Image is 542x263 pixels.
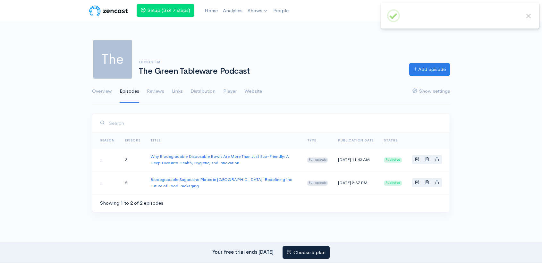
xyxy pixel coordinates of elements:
[120,80,139,103] a: Episodes
[88,4,129,17] img: ZenCast Logo
[271,4,291,18] a: People
[172,80,183,103] a: Links
[191,80,216,103] a: Distribution
[100,199,163,207] div: Showing 1 to 2 of 2 episodes
[333,148,379,171] td: [DATE] 11:43 AM
[139,67,402,76] h1: The Green Tableware Podcast
[384,181,402,186] span: Published
[120,148,146,171] td: 3
[244,80,262,103] a: Website
[412,155,442,164] div: Basic example
[212,249,274,255] strong: Your free trial ends [DATE]
[220,4,245,18] a: Analytics
[125,138,140,142] a: Episode
[338,138,374,142] a: Publication date
[384,138,398,142] span: Status
[92,171,120,194] td: -
[524,12,533,20] button: Close this dialog
[409,63,450,76] a: Add episode
[202,4,220,18] a: Home
[150,177,292,189] a: Biodegradable Sugarcane Plates in [GEOGRAPHIC_DATA]: Redefining the Future of Food Packaging
[412,80,450,103] a: Show settings
[150,154,289,165] a: Why Biodegradable Disposable Bowls Are More Than Just Eco-Friendly: A Deep Dive into Health, Hygi...
[307,181,328,186] span: Full episode
[307,138,316,142] a: Type
[223,80,237,103] a: Player
[147,80,164,103] a: Reviews
[109,116,442,130] input: Search
[384,157,402,163] span: Published
[150,138,160,142] a: Title
[100,138,115,142] a: Season
[412,178,442,187] div: Basic example
[283,246,330,259] a: Choose a plan
[307,157,328,163] span: Full episode
[333,171,379,194] td: [DATE] 2:37 PM
[92,80,112,103] a: Overview
[92,39,133,80] span: The
[245,4,271,18] a: Shows
[120,171,146,194] td: 2
[137,4,194,17] a: Setup (3 of 7 steps)
[92,148,120,171] td: -
[139,60,402,64] h6: ecosystem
